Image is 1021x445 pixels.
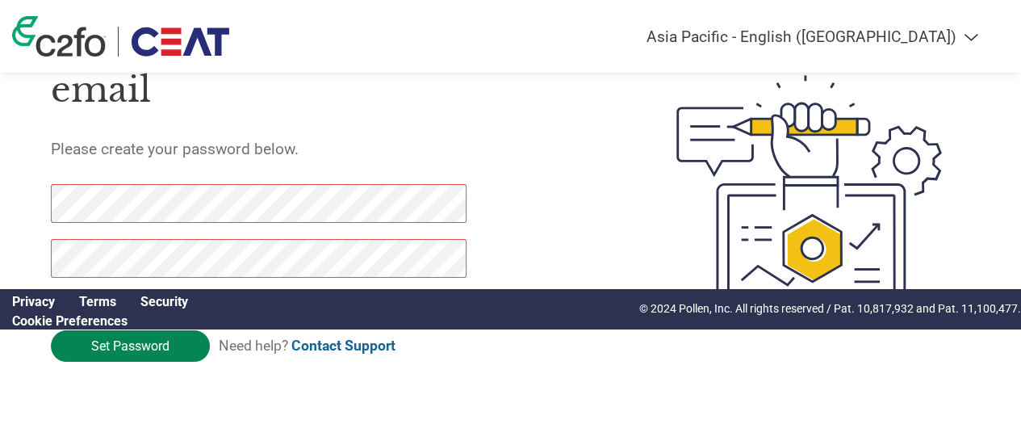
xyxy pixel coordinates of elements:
a: Terms [79,294,116,309]
a: Contact Support [291,338,395,354]
h5: Please create your password below. [51,140,602,158]
img: c2fo logo [12,16,106,57]
a: Cookie Preferences, opens a dedicated popup modal window [12,313,128,329]
a: Security [140,294,188,309]
input: Set Password [51,330,210,362]
span: Need help? [219,338,395,354]
p: © 2024 Pollen, Inc. All rights reserved / Pat. 10,817,932 and Pat. 11,100,477. [639,300,1021,317]
img: Ceat [131,27,229,57]
a: Privacy [12,294,55,309]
